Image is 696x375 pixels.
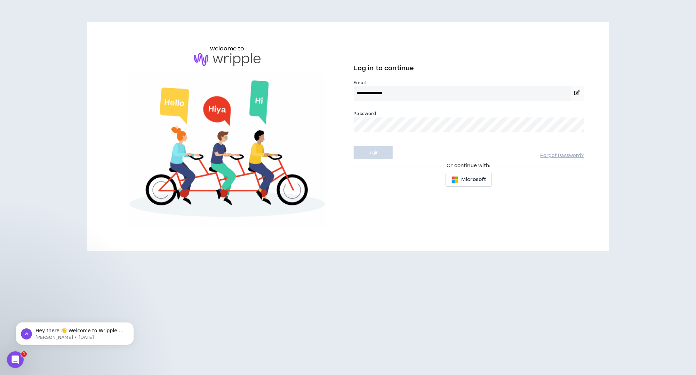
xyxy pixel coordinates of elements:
[541,153,584,159] a: Forgot Password?
[354,80,584,86] label: Email
[354,146,393,159] button: Login
[21,351,27,357] span: 1
[354,64,414,73] span: Log in to continue
[354,111,376,117] label: Password
[210,44,245,53] h6: welcome to
[5,308,144,356] iframe: Intercom notifications message
[461,176,486,184] span: Microsoft
[442,162,495,170] span: Or continue with:
[112,73,342,229] img: Welcome to Wripple
[7,351,24,368] iframe: Intercom live chat
[194,53,261,66] img: logo-brand.png
[446,173,492,187] button: Microsoft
